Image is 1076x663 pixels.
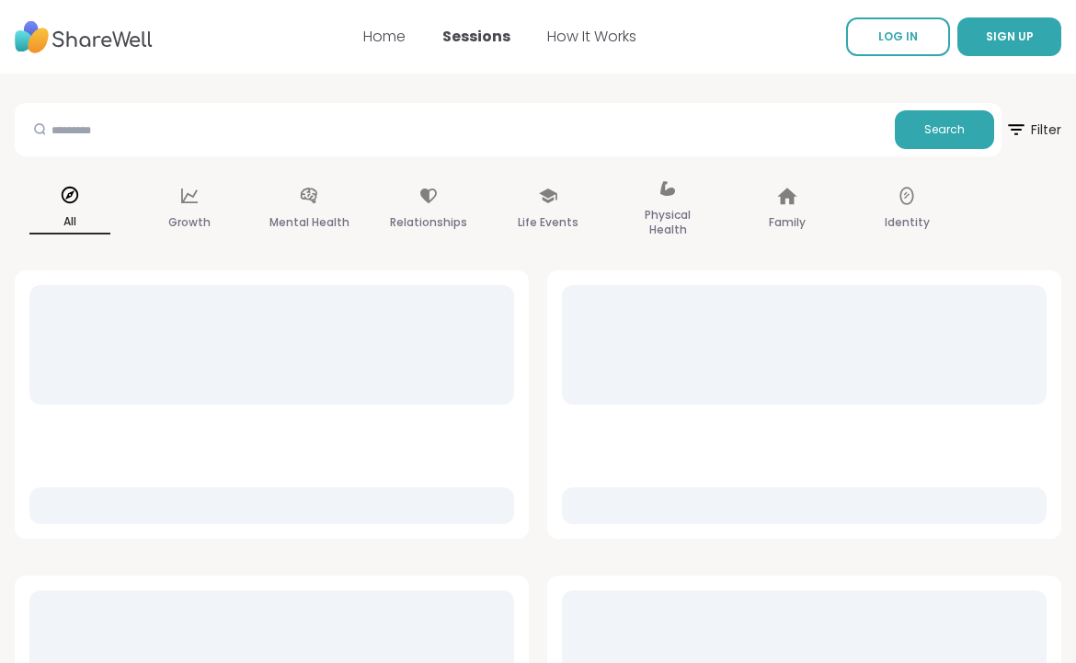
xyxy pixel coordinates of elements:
[885,211,930,234] p: Identity
[442,26,510,47] a: Sessions
[986,29,1034,44] span: SIGN UP
[1005,108,1061,152] span: Filter
[390,211,467,234] p: Relationships
[878,29,918,44] span: LOG IN
[627,204,708,241] p: Physical Health
[769,211,806,234] p: Family
[846,17,950,56] a: LOG IN
[29,211,110,234] p: All
[924,121,965,138] span: Search
[547,26,636,47] a: How It Works
[15,12,153,63] img: ShareWell Nav Logo
[957,17,1061,56] button: SIGN UP
[1005,103,1061,156] button: Filter
[895,110,994,149] button: Search
[269,211,349,234] p: Mental Health
[168,211,211,234] p: Growth
[518,211,578,234] p: Life Events
[363,26,406,47] a: Home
